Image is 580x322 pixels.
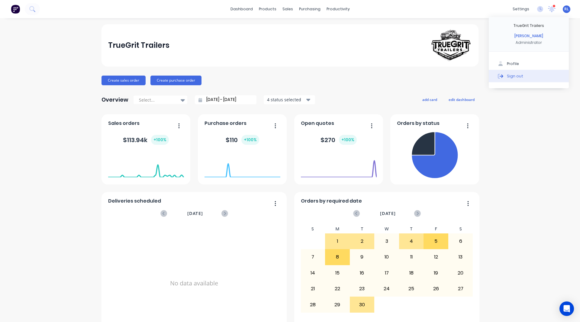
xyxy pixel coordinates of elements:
div: + 100 % [151,135,169,145]
img: Factory [11,5,20,14]
div: 12 [424,249,448,265]
div: products [256,5,279,14]
div: [PERSON_NAME] [514,33,543,39]
div: 1 [325,234,350,249]
div: 29 [325,297,350,312]
div: 11 [399,249,424,265]
div: S [301,225,325,233]
div: S [448,225,473,233]
div: 9 [350,249,374,265]
div: TrueGrit Trailers [514,23,544,28]
div: $ 270 [321,135,357,145]
div: sales [279,5,296,14]
div: $ 110 [226,135,259,145]
button: add card [418,96,441,103]
div: Profile [507,61,519,67]
div: 15 [325,265,350,281]
button: 4 status selected [264,95,315,104]
div: 5 [424,234,448,249]
div: purchasing [296,5,324,14]
div: productivity [324,5,353,14]
div: T [399,225,424,233]
div: 4 status selected [267,96,305,103]
div: 23 [350,281,374,296]
div: 3 [375,234,399,249]
div: Sign out [507,73,523,79]
div: 7 [301,249,325,265]
div: T [350,225,375,233]
span: [DATE] [187,210,203,217]
div: 10 [375,249,399,265]
div: + 100 % [339,135,357,145]
div: 22 [325,281,350,296]
div: $ 113.94k [123,135,169,145]
div: 14 [301,265,325,281]
div: 30 [350,297,374,312]
div: 19 [424,265,448,281]
div: F [424,225,448,233]
div: 13 [449,249,473,265]
div: 28 [301,297,325,312]
div: 25 [399,281,424,296]
button: Create purchase order [150,76,201,85]
span: [DATE] [380,210,396,217]
button: Create sales order [101,76,146,85]
button: Profile [489,58,569,70]
div: 21 [301,281,325,296]
div: W [374,225,399,233]
div: 6 [449,234,473,249]
div: 27 [449,281,473,296]
img: TrueGrit Trailers [430,29,472,62]
div: Administrator [516,40,542,45]
a: dashboard [227,5,256,14]
div: TrueGrit Trailers [108,39,169,51]
button: edit dashboard [445,96,478,103]
span: Orders by status [397,120,440,127]
div: settings [510,5,532,14]
div: 2 [350,234,374,249]
span: Open quotes [301,120,334,127]
div: 17 [375,265,399,281]
div: 20 [449,265,473,281]
div: 4 [399,234,424,249]
span: Sales orders [108,120,140,127]
span: Purchase orders [205,120,246,127]
div: 8 [325,249,350,265]
div: + 100 % [241,135,259,145]
div: Open Intercom Messenger [559,301,574,316]
div: Overview [101,94,128,106]
div: 26 [424,281,448,296]
button: Sign out [489,70,569,82]
div: M [325,225,350,233]
div: 18 [399,265,424,281]
div: 16 [350,265,374,281]
div: 24 [375,281,399,296]
span: RL [564,6,569,12]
